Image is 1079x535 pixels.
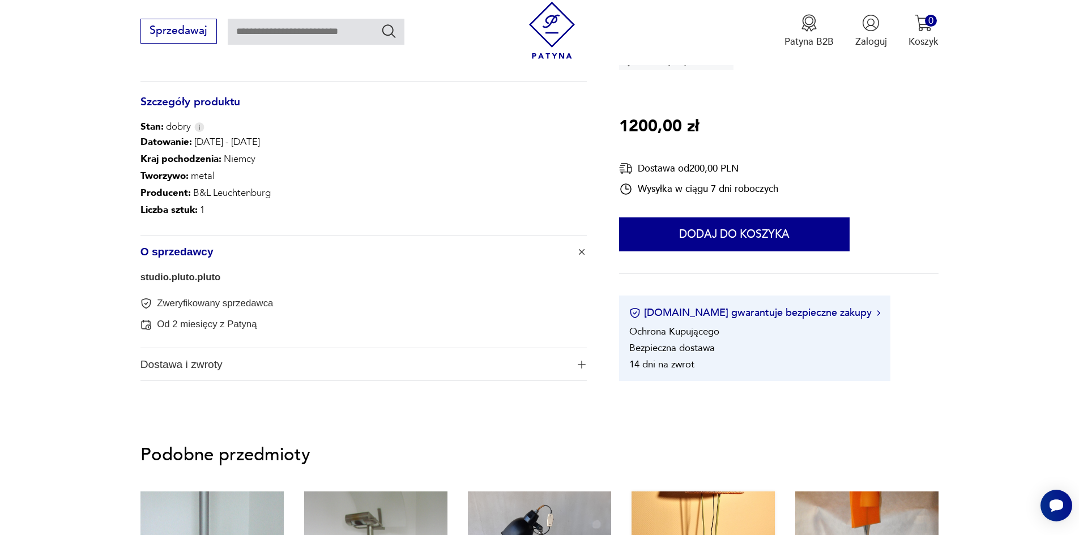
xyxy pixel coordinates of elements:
span: O sprzedawcy [140,236,568,268]
b: Tworzywo : [140,169,189,182]
b: Producent : [140,186,191,199]
p: B&L Leuchtenburg [140,185,271,202]
img: Ikonka użytkownika [862,14,880,32]
div: 0 [925,15,937,27]
p: 1 [140,202,271,219]
p: Od 2 miesięcy z Patyną [157,318,257,331]
button: Ikona plusaO sprzedawcy [140,236,587,268]
p: metal [140,168,271,185]
p: Patyna B2B [784,35,834,48]
p: Zaloguj [855,35,887,48]
button: Szukaj [381,23,397,39]
div: Dostawa od 200,00 PLN [619,161,778,176]
img: Ikona dostawy [619,161,633,176]
p: Niemcy [140,151,271,168]
p: [DATE] - [DATE] [140,134,271,151]
img: Ikona medalu [800,14,818,32]
li: 14 dni na zwrot [629,358,694,371]
img: Ikona strzałki w prawo [877,310,880,316]
button: Dodaj do koszyka [619,218,850,252]
p: Koszyk [909,35,939,48]
button: Patyna B2B [784,14,834,48]
img: Patyna - sklep z meblami i dekoracjami vintage [523,2,581,59]
button: Sprzedawaj [140,19,217,44]
p: Zweryfikowany sprzedawca [157,297,273,310]
img: Ikona plusa [576,246,587,258]
span: dobry [140,120,191,134]
p: 1200,00 zł [619,114,699,140]
img: Ikona koszyka [915,14,932,32]
li: Ochrona Kupującego [629,325,719,338]
img: Ikona plusa [578,361,586,369]
button: 0Koszyk [909,14,939,48]
h3: Szczegóły produktu [140,98,587,121]
span: Dostawa i zwroty [140,348,568,381]
b: Datowanie : [140,135,192,148]
button: [DOMAIN_NAME] gwarantuje bezpieczne zakupy [629,306,880,320]
div: Ikona plusaO sprzedawcy [140,268,587,348]
a: Sprzedawaj [140,27,217,36]
div: Wysyłka w ciągu 7 dni roboczych [619,182,778,196]
p: Podobne przedmioty [140,447,939,463]
li: Bezpieczna dostawa [629,341,715,354]
button: Zaloguj [855,14,887,48]
b: Liczba sztuk: [140,203,198,216]
button: Ikona plusaDostawa i zwroty [140,348,587,381]
img: Ikona certyfikatu [629,307,641,319]
b: Kraj pochodzenia : [140,152,221,165]
iframe: Smartsupp widget button [1040,490,1072,521]
a: studio.pluto.pluto [140,272,221,283]
img: Od 2 miesięcy z Patyną [140,319,152,331]
a: Ikona medaluPatyna B2B [784,14,834,48]
b: Stan: [140,120,164,133]
img: Info icon [194,122,204,132]
img: Zweryfikowany sprzedawca [140,298,152,309]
